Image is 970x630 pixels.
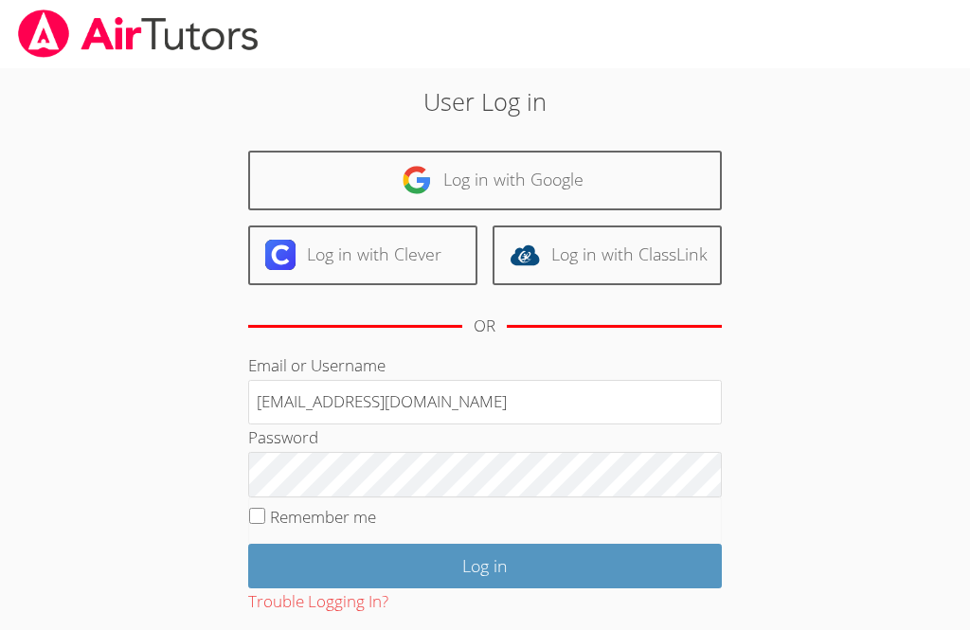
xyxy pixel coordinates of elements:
[493,225,722,285] a: Log in with ClassLink
[135,83,834,119] h2: User Log in
[402,165,432,195] img: google-logo-50288ca7cdecda66e5e0955fdab243c47b7ad437acaf1139b6f446037453330a.svg
[265,240,296,270] img: clever-logo-6eab21bc6e7a338710f1a6ff85c0baf02591cd810cc4098c63d3a4b26e2feb20.svg
[248,225,477,285] a: Log in with Clever
[248,544,722,588] input: Log in
[248,354,386,376] label: Email or Username
[248,588,388,616] button: Trouble Logging In?
[474,313,495,340] div: OR
[270,506,376,528] label: Remember me
[248,426,318,448] label: Password
[248,151,722,210] a: Log in with Google
[16,9,260,58] img: airtutors_banner-c4298cdbf04f3fff15de1276eac7730deb9818008684d7c2e4769d2f7ddbe033.png
[510,240,540,270] img: classlink-logo-d6bb404cc1216ec64c9a2012d9dc4662098be43eaf13dc465df04b49fa7ab582.svg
